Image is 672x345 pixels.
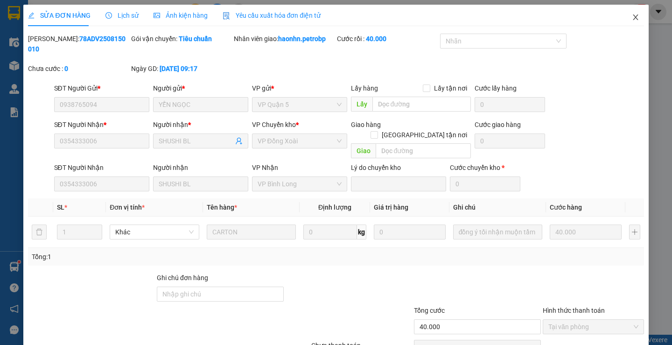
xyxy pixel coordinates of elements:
div: ĐỨC ANH [8,30,66,42]
div: SĐT Người Nhận [54,120,149,130]
div: [PERSON_NAME]: [28,34,129,54]
span: Yêu cầu xuất hóa đơn điện tử [223,12,321,19]
label: Cước giao hàng [475,121,521,128]
input: Ghi Chú [453,225,542,239]
span: Đơn vị tính [110,204,145,211]
b: haonhn.petrobp [278,35,326,42]
div: VP Bình Long [8,8,66,30]
span: SỬA ĐƠN HÀNG [28,12,90,19]
div: Gói vận chuyển: [131,34,232,44]
div: Người gửi [153,83,248,93]
span: Định lượng [318,204,351,211]
div: Tổng: 1 [32,252,260,262]
b: 0 [64,65,68,72]
label: Cước lấy hàng [475,84,517,92]
div: VP Quận 5 [73,8,136,30]
span: CR : [7,61,21,71]
span: close [632,14,639,21]
b: [DATE] 09:17 [160,65,197,72]
div: Lý do chuyển kho [351,162,446,173]
b: 40.000 [366,35,386,42]
input: Dọc đường [372,97,471,112]
span: Gửi: [8,9,22,19]
div: 30.000 [7,60,68,71]
span: user-add [235,137,243,145]
div: SĐT Người Gửi [54,83,149,93]
span: Cước hàng [550,204,582,211]
div: Người nhận [153,162,248,173]
span: Giao [351,143,376,158]
span: Lịch sử [105,12,139,19]
span: VP Chuyển kho [252,121,296,128]
input: VD: Bàn, Ghế [207,225,296,239]
div: Người nhận [153,120,248,130]
span: VP Đồng Xoài [258,134,342,148]
button: Close [623,5,649,31]
span: VP Bình Long [258,177,342,191]
div: Ngày GD: [131,63,232,74]
span: Lấy tận nơi [430,83,471,93]
span: picture [154,12,160,19]
div: VP Nhận [252,162,347,173]
div: SĐT Người Nhận [54,162,149,173]
span: [GEOGRAPHIC_DATA] tận nơi [378,130,471,140]
div: Cước rồi : [337,34,438,44]
div: Nhân viên giao: [234,34,335,44]
span: kg [357,225,366,239]
span: Tổng cước [414,307,445,314]
img: icon [223,12,230,20]
input: 0 [374,225,446,239]
input: Cước giao hàng [475,134,545,148]
label: Ghi chú đơn hàng [157,274,208,282]
button: delete [32,225,47,239]
span: Ảnh kiện hàng [154,12,208,19]
th: Ghi chú [449,198,546,217]
b: Tiêu chuẩn [179,35,212,42]
span: edit [28,12,35,19]
div: Chưa cước : [28,63,129,74]
input: Dọc đường [376,143,471,158]
span: Lấy hàng [351,84,378,92]
span: clock-circle [105,12,112,19]
span: Khác [115,225,193,239]
span: Tên hàng [207,204,237,211]
span: SL [57,204,64,211]
span: Nhận: [73,9,95,19]
span: Lấy [351,97,372,112]
button: plus [629,225,640,239]
div: Cước chuyển kho [450,162,520,173]
label: Hình thức thanh toán [543,307,605,314]
div: VP gửi [252,83,347,93]
span: Giá trị hàng [374,204,408,211]
input: 0 [550,225,622,239]
div: NHO [73,30,136,42]
span: Giao hàng [351,121,381,128]
span: VP Quận 5 [258,98,342,112]
input: Cước lấy hàng [475,97,545,112]
span: Tại văn phòng [548,320,638,334]
input: Ghi chú đơn hàng [157,287,284,302]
